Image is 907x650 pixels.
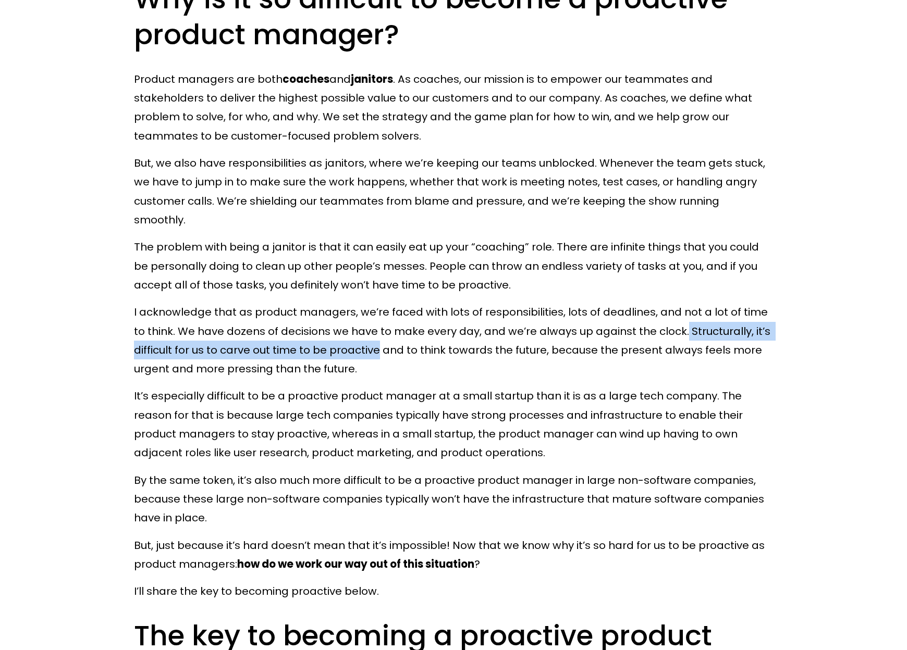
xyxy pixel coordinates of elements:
[134,154,774,229] p: But, we also have responsibilities as janitors, where we’re keeping our teams unblocked. Whenever...
[134,582,774,601] p: I’ll share the key to becoming proactive below.
[134,386,774,462] p: It’s especially difficult to be a proactive product manager at a small startup than it is as a la...
[283,72,329,86] strong: coaches
[134,471,774,528] p: By the same token, it’s also much more difficult to be a proactive product manager in large non-s...
[134,238,774,294] p: The problem with being a janitor is that it can easily eat up your “coaching” role. There are inf...
[351,72,393,86] strong: janitors
[134,536,774,574] p: But, just because it’s hard doesn’t mean that it’s impossible! Now that we know why it’s so hard ...
[134,70,774,145] p: Product managers are both and . As coaches, our mission is to empower our teammates and stakehold...
[134,303,774,378] p: I acknowledge that as product managers, we’re faced with lots of responsibilities, lots of deadli...
[237,557,474,571] strong: how do we work our way out of this situation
